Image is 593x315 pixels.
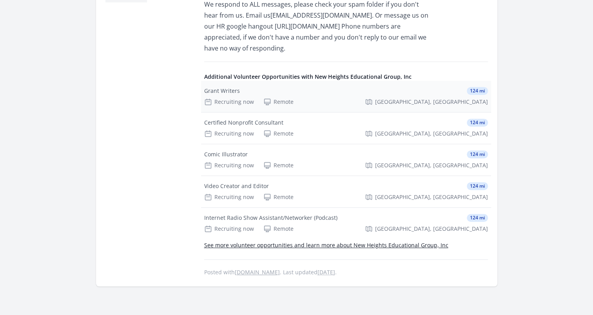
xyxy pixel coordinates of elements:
[263,225,294,233] div: Remote
[204,269,488,275] p: Posted with . Last updated .
[204,130,254,138] div: Recruiting now
[263,193,294,201] div: Remote
[204,241,448,249] a: See more volunteer opportunities and learn more about New Heights Educational Group, Inc
[467,182,488,190] span: 124 mi
[467,214,488,222] span: 124 mi
[467,87,488,95] span: 124 mi
[317,268,335,276] abbr: Thu, Sep 25, 2025 7:44 PM
[204,98,254,106] div: Recruiting now
[263,98,294,106] div: Remote
[204,214,337,222] div: Internet Radio Show Assistant/Networker (Podcast)
[375,130,488,138] span: [GEOGRAPHIC_DATA], [GEOGRAPHIC_DATA]
[375,161,488,169] span: [GEOGRAPHIC_DATA], [GEOGRAPHIC_DATA]
[204,161,254,169] div: Recruiting now
[204,193,254,201] div: Recruiting now
[201,112,491,144] a: Certified Nonprofit Consultant 124 mi Recruiting now Remote [GEOGRAPHIC_DATA], [GEOGRAPHIC_DATA]
[375,98,488,106] span: [GEOGRAPHIC_DATA], [GEOGRAPHIC_DATA]
[204,73,488,81] h4: Additional Volunteer Opportunities with New Heights Educational Group, Inc
[201,176,491,207] a: Video Creator and Editor 124 mi Recruiting now Remote [GEOGRAPHIC_DATA], [GEOGRAPHIC_DATA]
[204,119,283,127] div: Certified Nonprofit Consultant
[467,150,488,158] span: 124 mi
[263,161,294,169] div: Remote
[201,81,491,112] a: Grant Writers 124 mi Recruiting now Remote [GEOGRAPHIC_DATA], [GEOGRAPHIC_DATA]
[204,150,248,158] div: Comic Illustrator
[201,144,491,176] a: Comic Illustrator 124 mi Recruiting now Remote [GEOGRAPHIC_DATA], [GEOGRAPHIC_DATA]
[204,182,269,190] div: Video Creator and Editor
[235,268,280,276] a: [DOMAIN_NAME]
[467,119,488,127] span: 124 mi
[204,225,254,233] div: Recruiting now
[204,87,240,95] div: Grant Writers
[263,130,294,138] div: Remote
[375,193,488,201] span: [GEOGRAPHIC_DATA], [GEOGRAPHIC_DATA]
[201,208,491,239] a: Internet Radio Show Assistant/Networker (Podcast) 124 mi Recruiting now Remote [GEOGRAPHIC_DATA],...
[375,225,488,233] span: [GEOGRAPHIC_DATA], [GEOGRAPHIC_DATA]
